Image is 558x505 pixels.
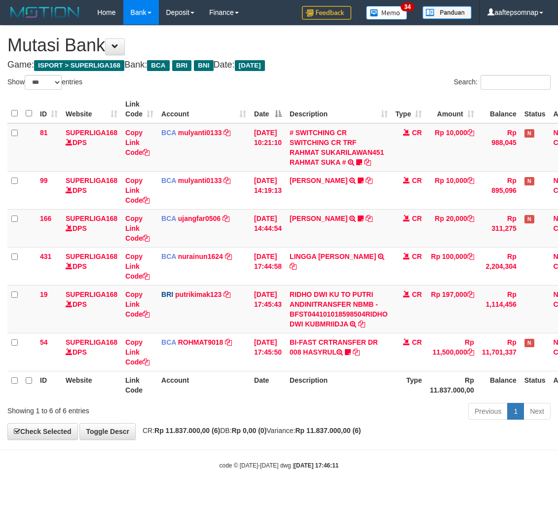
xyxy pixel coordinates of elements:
a: ROHMAT9018 [178,338,223,346]
a: Copy Link Code [125,215,149,242]
img: Button%20Memo.svg [366,6,408,20]
a: [PERSON_NAME] [290,177,347,184]
span: Has Note [524,129,534,138]
strong: Rp 11.837.000,00 (6) [295,427,361,434]
a: Copy Link Code [125,252,149,280]
span: BNI [194,60,213,71]
a: Copy MUHAMMAD REZA to clipboard [366,177,372,184]
a: mulyanti0133 [178,129,222,137]
a: Copy Link Code [125,338,149,366]
td: Rp 1,114,456 [478,285,521,333]
a: SUPERLIGA168 [66,252,117,260]
strong: [DATE] 17:46:11 [294,462,338,469]
label: Show entries [7,75,82,90]
th: ID [36,371,62,399]
span: CR [412,177,422,184]
span: BCA [161,252,176,260]
a: Copy Link Code [125,177,149,204]
div: Showing 1 to 6 of 6 entries [7,402,225,416]
td: Rp 988,045 [478,123,521,172]
select: Showentries [25,75,62,90]
th: Account [157,371,250,399]
td: Rp 895,096 [478,171,521,209]
td: DPS [62,247,121,285]
a: Copy Rp 11,500,000 to clipboard [467,348,474,356]
th: Website: activate to sort column ascending [62,95,121,123]
a: SUPERLIGA168 [66,215,117,222]
th: ID: activate to sort column ascending [36,95,62,123]
input: Search: [481,75,551,90]
th: Description: activate to sort column ascending [286,95,391,123]
a: Copy mulyanti0133 to clipboard [223,177,230,184]
th: Website [62,371,121,399]
span: Has Note [524,215,534,223]
td: Rp 197,000 [426,285,478,333]
th: Balance [478,95,521,123]
td: DPS [62,123,121,172]
td: Rp 100,000 [426,247,478,285]
span: CR [412,252,422,260]
a: Copy Rp 20,000 to clipboard [467,215,474,222]
span: 54 [40,338,48,346]
a: Toggle Descr [79,423,136,440]
span: BCA [161,177,176,184]
span: 34 [401,2,414,11]
a: Copy ROHMAT9018 to clipboard [225,338,232,346]
a: SUPERLIGA168 [66,290,117,298]
a: RIDHO DWI KU TO PUTRI ANDINITRANSFER NBMB - BFST044101018598504RIDHO DWI KUBMRIIDJA [290,290,387,328]
span: 19 [40,290,48,298]
span: BRI [172,60,191,71]
th: Date [250,371,286,399]
a: SUPERLIGA168 [66,177,117,184]
span: Has Note [524,177,534,185]
a: ujangfar0506 [178,215,221,222]
th: Rp 11.837.000,00 [426,371,478,399]
img: panduan.png [422,6,472,19]
a: Copy RIDHO DWI KU TO PUTRI ANDINITRANSFER NBMB - BFST044101018598504RIDHO DWI KUBMRIIDJA to clipb... [358,320,365,328]
a: SUPERLIGA168 [66,129,117,137]
td: DPS [62,285,121,333]
a: Copy Link Code [125,290,149,318]
td: BI-FAST CRTRANSFER DR 008 HASYRUL [286,333,391,371]
th: Link Code [121,371,157,399]
label: Search: [454,75,551,90]
span: CR [412,215,422,222]
td: Rp 10,000 [426,123,478,172]
th: Type [392,371,426,399]
a: 1 [507,403,524,420]
h1: Mutasi Bank [7,36,551,55]
a: Copy nurainun1624 to clipboard [225,252,232,260]
span: [DATE] [235,60,265,71]
td: DPS [62,209,121,247]
img: Feedback.jpg [302,6,351,20]
span: CR [412,129,422,137]
a: nurainun1624 [178,252,223,260]
span: BCA [161,338,176,346]
th: Date: activate to sort column descending [250,95,286,123]
td: Rp 11,500,000 [426,333,478,371]
a: Copy mulyanti0133 to clipboard [223,129,230,137]
th: Type: activate to sort column ascending [392,95,426,123]
td: Rp 20,000 [426,209,478,247]
strong: Rp 0,00 (0) [232,427,267,434]
a: Copy Rp 100,000 to clipboard [467,252,474,260]
a: Copy LINGGA ADITYA PRAT to clipboard [290,262,297,270]
a: SUPERLIGA168 [66,338,117,346]
span: CR: DB: Variance: [138,427,361,434]
td: Rp 2,204,304 [478,247,521,285]
a: # SWITCHING CR SWITCHING CR TRF RAHMAT SUKARILAWAN451 RAHMAT SUKA # [290,129,384,166]
a: Copy ujangfar0506 to clipboard [223,215,229,222]
a: Previous [468,403,508,420]
a: Next [523,403,551,420]
span: 99 [40,177,48,184]
td: [DATE] 14:44:54 [250,209,286,247]
th: Link Code: activate to sort column ascending [121,95,157,123]
span: BCA [161,215,176,222]
td: [DATE] 10:21:10 [250,123,286,172]
span: ISPORT > SUPERLIGA168 [34,60,124,71]
th: Account: activate to sort column ascending [157,95,250,123]
img: MOTION_logo.png [7,5,82,20]
a: Copy # SWITCHING CR SWITCHING CR TRF RAHMAT SUKARILAWAN451 RAHMAT SUKA # to clipboard [364,158,371,166]
a: [PERSON_NAME] [290,215,347,222]
a: Copy BI-FAST CRTRANSFER DR 008 HASYRUL to clipboard [353,348,360,356]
